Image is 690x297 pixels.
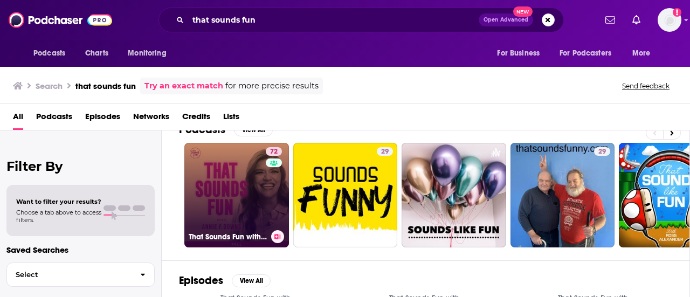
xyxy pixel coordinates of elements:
span: Choose a tab above to access filters. [16,209,101,224]
a: Lists [223,108,239,130]
a: All [13,108,23,130]
a: Episodes [85,108,120,130]
a: 29 [377,147,393,156]
a: EpisodesView All [179,274,271,287]
button: Send feedback [619,81,673,91]
h2: Episodes [179,274,223,287]
span: Logged in as WPubPR1 [658,8,681,32]
button: open menu [553,43,627,64]
a: Networks [133,108,169,130]
button: Show profile menu [658,8,681,32]
button: open menu [489,43,553,64]
a: Credits [182,108,210,130]
button: View All [232,274,271,287]
h3: that sounds fun [75,81,136,91]
a: Show notifications dropdown [601,11,619,29]
h3: Search [36,81,63,91]
a: Podcasts [36,108,72,130]
button: open menu [120,43,180,64]
button: Select [6,263,155,287]
span: Charts [85,46,108,61]
a: 29 [510,143,615,247]
img: Podchaser - Follow, Share and Rate Podcasts [9,10,112,30]
span: Monitoring [128,46,166,61]
a: 29 [293,143,398,247]
p: Saved Searches [6,245,155,255]
span: Open Advanced [484,17,528,23]
div: Search podcasts, credits, & more... [158,8,564,32]
button: Open AdvancedNew [479,13,533,26]
h3: That Sounds Fun with [PERSON_NAME] [189,232,267,241]
a: 72That Sounds Fun with [PERSON_NAME] [184,143,289,247]
a: Show notifications dropdown [628,11,645,29]
span: More [632,46,651,61]
span: 29 [381,147,389,157]
svg: Add a profile image [673,8,681,17]
button: open menu [26,43,79,64]
span: New [513,6,533,17]
span: Want to filter your results? [16,198,101,205]
img: User Profile [658,8,681,32]
a: Try an exact match [144,80,223,92]
input: Search podcasts, credits, & more... [188,11,479,29]
a: 72 [266,147,282,156]
h2: Filter By [6,158,155,174]
span: Select [7,271,132,278]
span: For Podcasters [560,46,611,61]
a: 29 [594,147,610,156]
button: open menu [625,43,664,64]
span: For Business [497,46,540,61]
span: 29 [598,147,606,157]
span: Podcasts [33,46,65,61]
a: Charts [78,43,115,64]
span: 72 [270,147,278,157]
span: for more precise results [225,80,319,92]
